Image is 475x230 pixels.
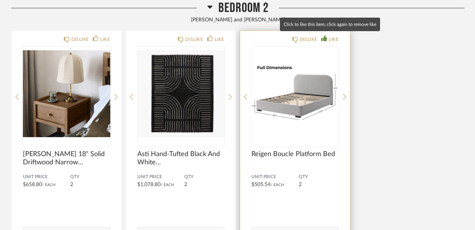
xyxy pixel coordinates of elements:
[23,47,110,141] div: 1
[100,36,110,43] div: LIKE
[184,174,224,180] span: QTY
[137,47,225,141] img: undefined
[251,182,271,187] span: $505.54
[299,174,339,180] span: QTY
[299,182,302,187] span: 2
[23,150,110,167] span: [PERSON_NAME] 18" Solid Driftwood Narrow Nightstand
[300,36,317,43] div: DISLIKE
[329,36,338,43] div: LIKE
[137,174,185,180] span: Unit Price
[23,47,110,141] img: undefined
[70,182,73,187] span: 2
[23,174,70,180] span: Unit Price
[137,47,225,141] div: 0
[251,47,339,141] div: 0
[23,182,42,187] span: $658.80
[185,36,203,43] div: DISLIKE
[11,16,464,24] div: [PERSON_NAME] and [PERSON_NAME]
[71,36,89,43] div: DISLIKE
[271,183,284,187] span: / Each
[215,36,224,43] div: LIKE
[137,150,225,167] span: Asti Hand-Tufted Black And White [GEOGRAPHIC_DATA] Wool Area Rug 8'X10'
[184,182,187,187] span: 2
[70,174,110,180] span: QTY
[137,182,161,187] span: $1,078.80
[251,150,339,158] span: Reigen Boucle Platform Bed
[42,183,56,187] span: / Each
[251,174,299,180] span: Unit Price
[161,183,174,187] span: / Each
[251,47,339,141] img: undefined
